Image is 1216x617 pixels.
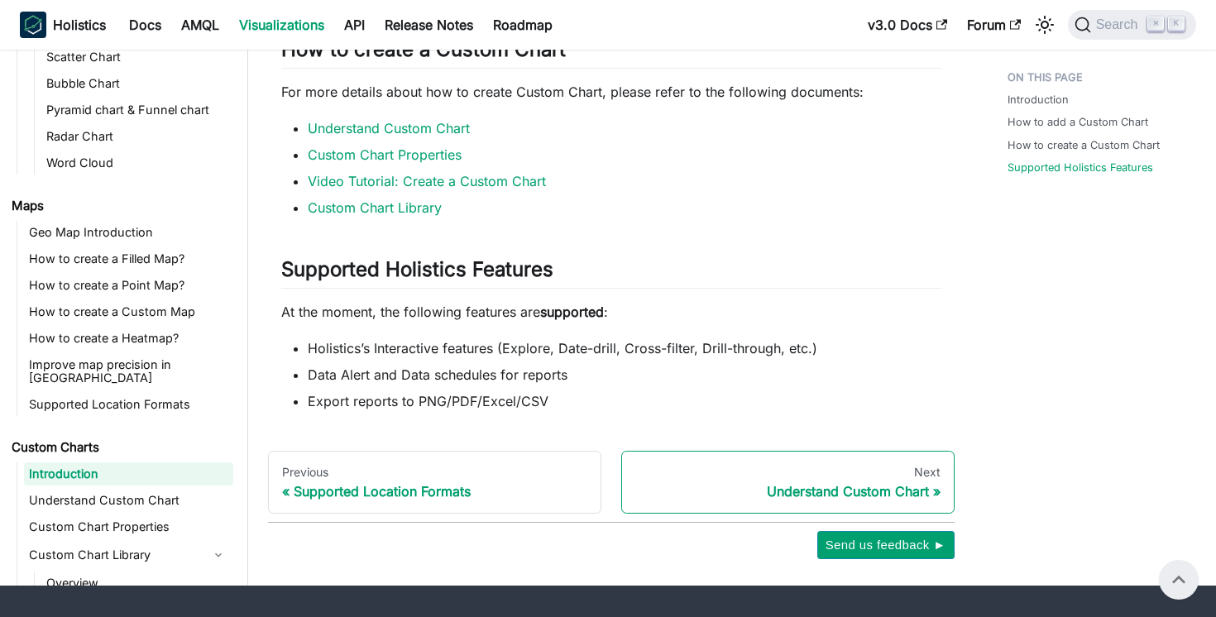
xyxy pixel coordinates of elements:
a: Forum [957,12,1031,38]
a: Supported Holistics Features [1008,160,1153,175]
a: Custom Chart Properties [24,515,233,538]
button: Switch between dark and light mode (currently light mode) [1032,12,1058,38]
kbd: K [1168,17,1185,31]
a: Geo Map Introduction [24,221,233,244]
li: Export reports to PNG/PDF/Excel/CSV [308,391,941,411]
h2: Supported Holistics Features [281,257,941,289]
button: Collapse sidebar category 'Custom Chart Library' [203,542,233,568]
a: NextUnderstand Custom Chart [621,451,955,514]
div: Next [635,465,941,480]
a: Understand Custom Chart [24,489,233,512]
div: Understand Custom Chart [635,483,941,500]
button: Scroll back to top [1159,560,1199,600]
img: Holistics [20,12,46,38]
a: Release Notes [375,12,483,38]
a: Maps [7,194,233,218]
a: How to create a Custom Map [24,300,233,323]
h2: How to create a Custom Chart [281,37,941,69]
a: PreviousSupported Location Formats [268,451,601,514]
a: Visualizations [229,12,334,38]
kbd: ⌘ [1147,17,1164,31]
a: Custom Chart Properties [308,146,462,163]
a: Radar Chart [41,125,233,148]
span: Send us feedback ► [826,534,946,556]
a: Bubble Chart [41,72,233,95]
p: For more details about how to create Custom Chart, please refer to the following documents: [281,82,941,102]
b: Holistics [53,15,106,35]
a: Improve map precision in [GEOGRAPHIC_DATA] [24,353,233,390]
a: Custom Charts [7,436,233,459]
a: How to create a Heatmap? [24,327,233,350]
a: Understand Custom Chart [308,120,470,136]
a: Introduction [24,462,233,485]
a: Video Tutorial: Create a Custom Chart [308,173,546,189]
a: Supported Location Formats [24,393,233,416]
a: Overview [41,572,233,595]
a: HolisticsHolistics [20,12,106,38]
span: Search [1091,17,1148,32]
a: Scatter Chart [41,45,233,69]
a: Custom Chart Library [308,199,442,216]
div: Supported Location Formats [282,483,587,500]
a: How to create a Point Map? [24,274,233,297]
a: Introduction [1008,92,1069,108]
p: At the moment, the following features are : [281,302,941,322]
a: Roadmap [483,12,563,38]
a: API [334,12,375,38]
a: v3.0 Docs [858,12,957,38]
a: Custom Chart Library [24,542,203,568]
a: Word Cloud [41,151,233,175]
a: Pyramid chart & Funnel chart [41,98,233,122]
div: Previous [282,465,587,480]
a: How to add a Custom Chart [1008,114,1148,130]
a: Docs [119,12,171,38]
li: Holistics’s Interactive features (Explore, Date-drill, Cross-filter, Drill-through, etc.) [308,338,941,358]
strong: supported [540,304,604,320]
button: Send us feedback ► [817,531,955,559]
li: Data Alert and Data schedules for reports [308,365,941,385]
a: How to create a Filled Map? [24,247,233,270]
nav: Docs pages [268,451,955,514]
a: How to create a Custom Chart [1008,137,1160,153]
a: AMQL [171,12,229,38]
button: Search (Command+K) [1068,10,1196,40]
